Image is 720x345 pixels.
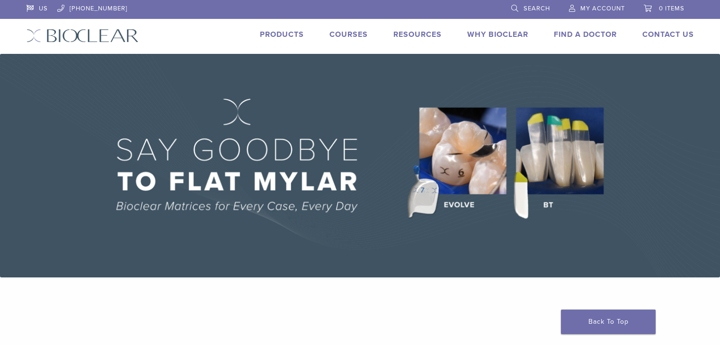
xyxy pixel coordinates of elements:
a: Courses [329,30,368,39]
a: Contact Us [642,30,694,39]
span: My Account [580,5,625,12]
span: Search [524,5,550,12]
a: Find A Doctor [554,30,617,39]
a: Resources [393,30,442,39]
a: Products [260,30,304,39]
a: Why Bioclear [467,30,528,39]
a: Back To Top [561,310,656,334]
img: Bioclear [27,29,139,43]
span: 0 items [659,5,684,12]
